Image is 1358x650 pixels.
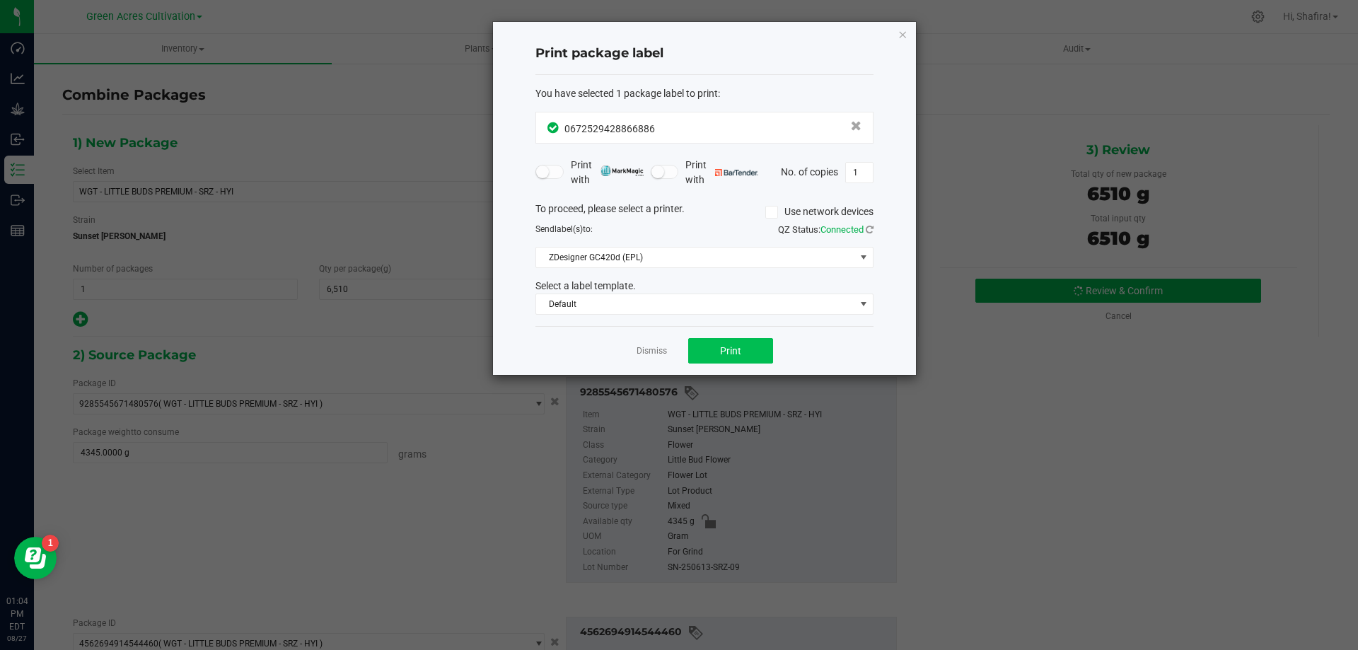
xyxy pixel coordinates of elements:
[555,224,583,234] span: label(s)
[525,202,884,223] div: To proceed, please select a printer.
[536,248,855,267] span: ZDesigner GC420d (EPL)
[571,158,644,187] span: Print with
[600,166,644,176] img: mark_magic_cybra.png
[778,224,874,235] span: QZ Status:
[637,345,667,357] a: Dismiss
[820,224,864,235] span: Connected
[535,45,874,63] h4: Print package label
[42,535,59,552] iframe: Resource center unread badge
[547,120,561,135] span: In Sync
[685,158,758,187] span: Print with
[688,338,773,364] button: Print
[720,345,741,356] span: Print
[564,123,655,134] span: 0672529428866886
[14,537,57,579] iframe: Resource center
[525,279,884,294] div: Select a label template.
[715,169,758,176] img: bartender.png
[765,204,874,219] label: Use network devices
[535,224,593,234] span: Send to:
[535,88,718,99] span: You have selected 1 package label to print
[535,86,874,101] div: :
[781,166,838,177] span: No. of copies
[536,294,855,314] span: Default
